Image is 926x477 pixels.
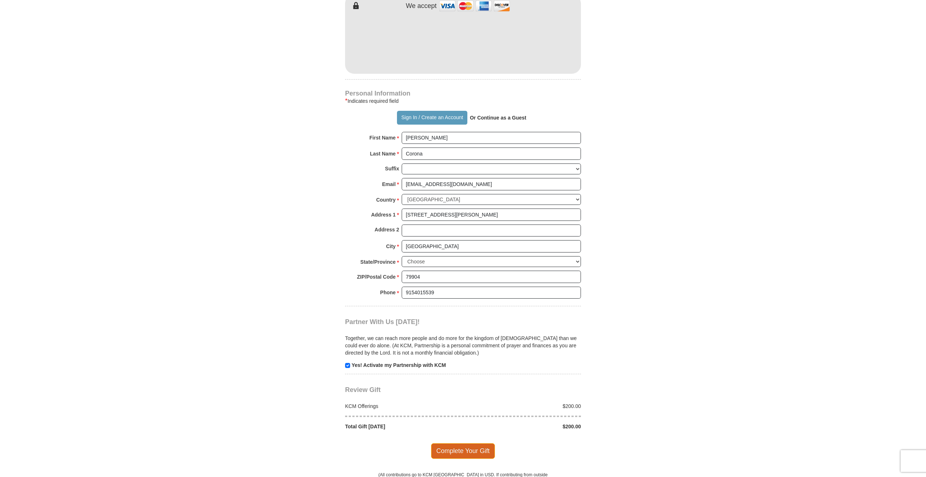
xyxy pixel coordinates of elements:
strong: Address 2 [374,225,399,235]
span: Complete Your Gift [431,443,495,458]
strong: First Name [369,133,396,143]
span: Review Gift [345,386,381,393]
strong: Yes! Activate my Partnership with KCM [352,362,446,368]
strong: City [386,241,396,251]
div: KCM Offerings [341,403,463,410]
strong: Address 1 [371,210,396,220]
span: Partner With Us [DATE]! [345,318,420,326]
h4: Personal Information [345,90,581,96]
strong: ZIP/Postal Code [357,272,396,282]
strong: Country [376,195,396,205]
div: Indicates required field [345,97,581,105]
p: Together, we can reach more people and do more for the kingdom of [DEMOGRAPHIC_DATA] than we coul... [345,335,581,356]
strong: State/Province [360,257,396,267]
strong: Phone [380,287,396,298]
div: Total Gift [DATE] [341,423,463,430]
div: $200.00 [463,423,585,430]
strong: Suffix [385,163,399,174]
button: Sign In / Create an Account [397,111,467,125]
div: $200.00 [463,403,585,410]
strong: Or Continue as a Guest [470,115,526,121]
strong: Email [382,179,396,189]
strong: Last Name [370,149,396,159]
h4: We accept [406,2,437,10]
